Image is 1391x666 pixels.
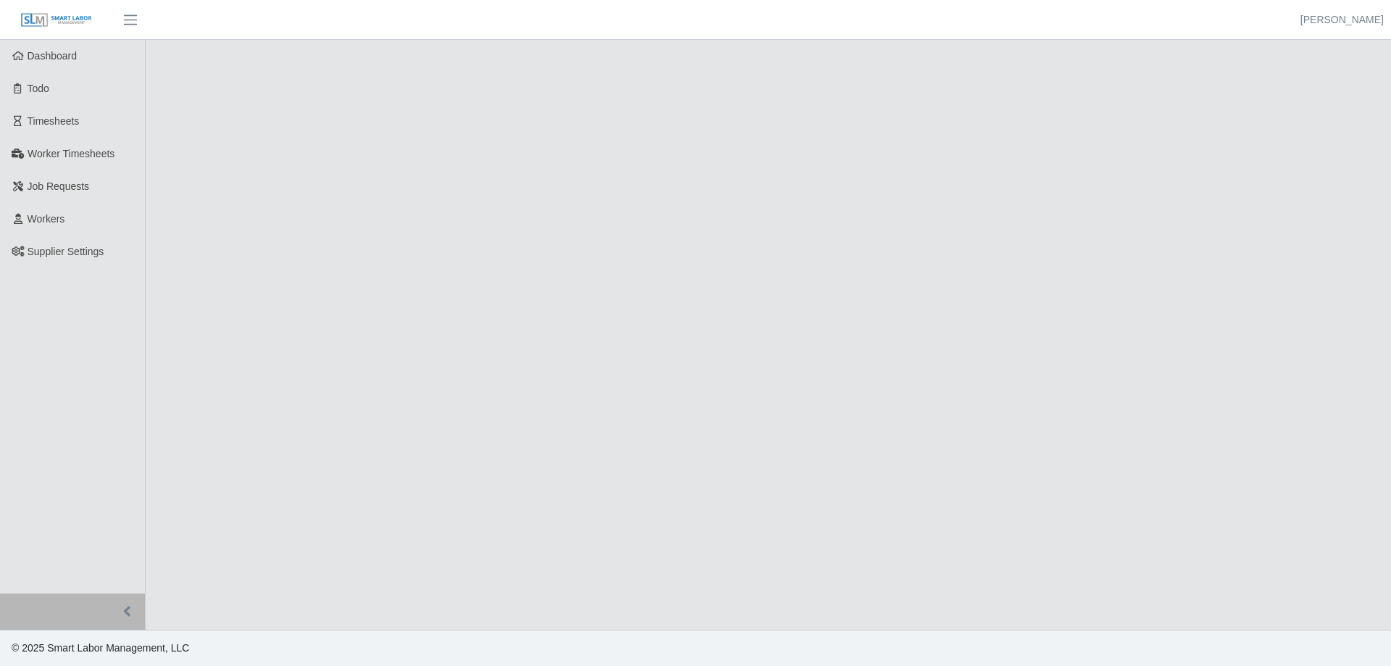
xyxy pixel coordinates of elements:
[28,148,114,159] span: Worker Timesheets
[28,180,90,192] span: Job Requests
[20,12,93,28] img: SLM Logo
[28,115,80,127] span: Timesheets
[28,50,78,62] span: Dashboard
[1300,12,1384,28] a: [PERSON_NAME]
[12,642,189,654] span: © 2025 Smart Labor Management, LLC
[28,246,104,257] span: Supplier Settings
[28,83,49,94] span: Todo
[28,213,65,225] span: Workers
